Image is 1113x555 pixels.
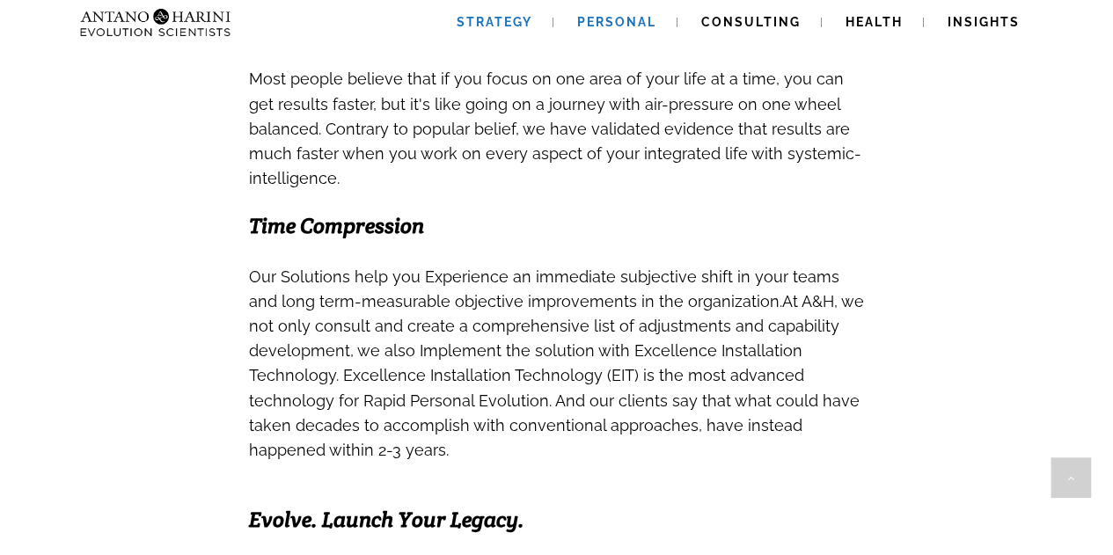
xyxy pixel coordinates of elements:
span: Consulting [701,15,801,29]
span: Health [846,15,903,29]
span: Evolve. Launch Your Legacy. [249,506,524,533]
span: At A&H, we not only consult and create a comprehensive list of adjustments and capability develop... [249,292,864,459]
span: Most people believe that if you focus on one area of your life at a time, you can get results fas... [249,69,861,187]
span: Strategy [457,15,532,29]
span: Insights [948,15,1020,29]
span: Personal [577,15,656,29]
span: Our Solutions help you Experience an immediate subjective shift in your teams and long term-measu... [249,267,839,310]
span: Time Compression [249,212,424,239]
